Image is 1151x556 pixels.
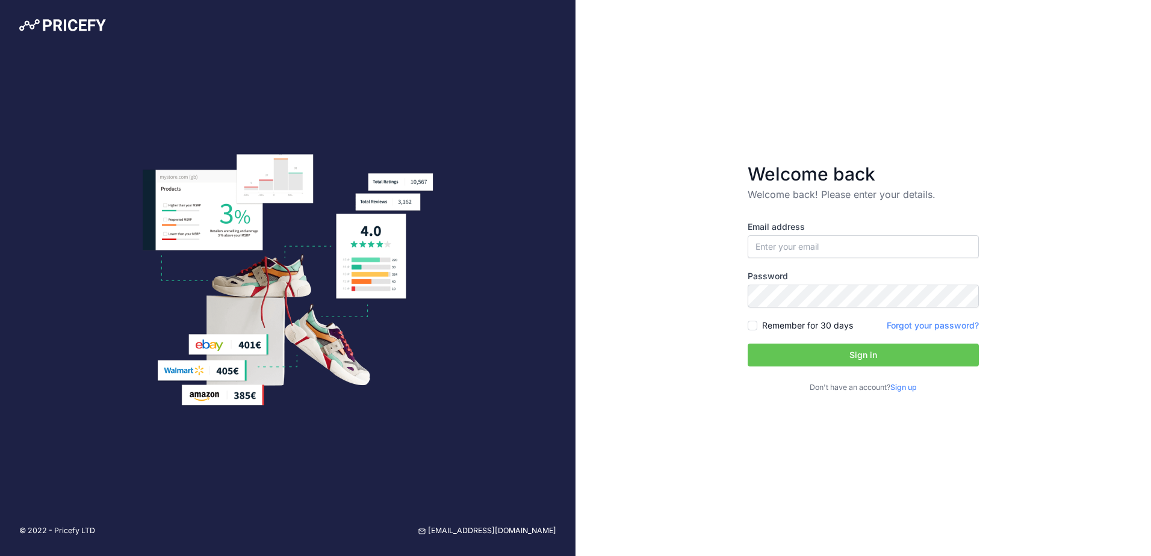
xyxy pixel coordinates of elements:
[762,320,853,332] label: Remember for 30 days
[748,270,979,282] label: Password
[887,320,979,330] a: Forgot your password?
[890,383,917,392] a: Sign up
[748,187,979,202] p: Welcome back! Please enter your details.
[748,221,979,233] label: Email address
[748,382,979,394] p: Don't have an account?
[19,525,95,537] p: © 2022 - Pricefy LTD
[748,235,979,258] input: Enter your email
[19,19,106,31] img: Pricefy
[748,344,979,366] button: Sign in
[748,163,979,185] h3: Welcome back
[418,525,556,537] a: [EMAIL_ADDRESS][DOMAIN_NAME]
